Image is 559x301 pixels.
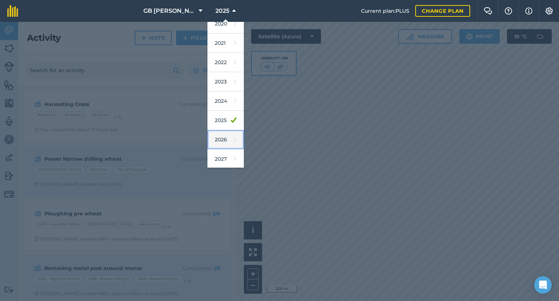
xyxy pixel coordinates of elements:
[207,130,244,149] a: 2026
[207,149,244,169] a: 2027
[525,7,532,15] img: svg+xml;base64,PHN2ZyB4bWxucz0iaHR0cDovL3d3dy53My5vcmcvMjAwMC9zdmciIHdpZHRoPSIxNyIgaGVpZ2h0PSIxNy...
[207,111,244,130] a: 2025
[207,34,244,53] a: 2021
[143,7,196,15] span: GB [PERSON_NAME] Farms
[415,5,470,17] a: Change plan
[534,276,552,294] div: Open Intercom Messenger
[545,7,554,15] img: A cog icon
[207,53,244,72] a: 2022
[361,7,409,15] span: Current plan : PLUS
[484,7,492,15] img: Two speech bubbles overlapping with the left bubble in the forefront
[207,14,244,34] a: 2020
[207,91,244,111] a: 2024
[207,72,244,91] a: 2023
[215,7,229,15] span: 2025
[504,7,513,15] img: A question mark icon
[7,5,18,17] img: fieldmargin Logo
